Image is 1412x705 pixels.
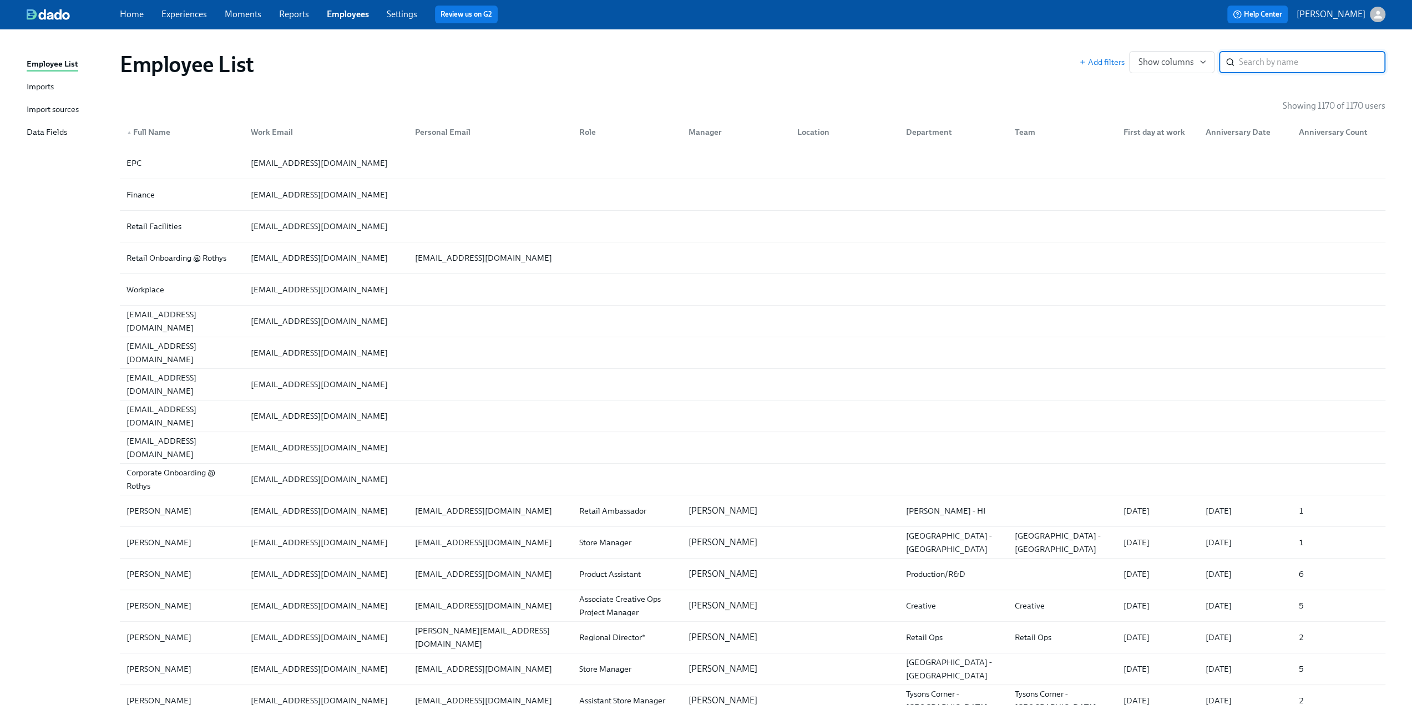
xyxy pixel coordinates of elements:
[1119,125,1197,139] div: First day at work
[120,369,1385,400] a: [EMAIL_ADDRESS][DOMAIN_NAME][EMAIL_ADDRESS][DOMAIN_NAME]
[1227,6,1288,23] button: Help Center
[122,403,242,429] div: [EMAIL_ADDRESS][DOMAIN_NAME]
[411,624,570,651] div: [PERSON_NAME][EMAIL_ADDRESS][DOMAIN_NAME]
[1197,121,1290,143] div: Anniversary Date
[122,599,242,612] div: [PERSON_NAME]
[27,126,111,140] a: Data Fields
[575,536,679,549] div: Store Manager
[122,125,242,139] div: Full Name
[122,251,242,265] div: Retail Onboarding @ Rothys
[1010,125,1115,139] div: Team
[120,306,1385,337] a: [EMAIL_ADDRESS][DOMAIN_NAME][EMAIL_ADDRESS][DOMAIN_NAME]
[27,126,67,140] div: Data Fields
[411,251,570,265] div: [EMAIL_ADDRESS][DOMAIN_NAME]
[120,51,254,78] h1: Employee List
[1201,599,1290,612] div: [DATE]
[575,125,679,139] div: Role
[126,130,132,135] span: ▲
[688,631,783,643] p: [PERSON_NAME]
[411,567,570,581] div: [EMAIL_ADDRESS][DOMAIN_NAME]
[246,662,406,676] div: [EMAIL_ADDRESS][DOMAIN_NAME]
[246,346,406,359] div: [EMAIL_ADDRESS][DOMAIN_NAME]
[120,337,1385,369] a: [EMAIL_ADDRESS][DOMAIN_NAME][EMAIL_ADDRESS][DOMAIN_NAME]
[120,274,1385,305] div: Workplace[EMAIL_ADDRESS][DOMAIN_NAME]
[902,504,1006,518] div: [PERSON_NAME] - HI
[27,9,120,20] a: dado
[1201,662,1290,676] div: [DATE]
[246,378,406,391] div: [EMAIL_ADDRESS][DOMAIN_NAME]
[122,466,242,493] div: Corporate Onboarding @ Rothys
[1201,567,1290,581] div: [DATE]
[1010,631,1115,644] div: Retail Ops
[120,495,1385,527] a: [PERSON_NAME][EMAIL_ADDRESS][DOMAIN_NAME][EMAIL_ADDRESS][DOMAIN_NAME]Retail Ambassador[PERSON_NAM...
[246,631,406,644] div: [EMAIL_ADDRESS][DOMAIN_NAME]
[246,125,406,139] div: Work Email
[120,400,1385,432] a: [EMAIL_ADDRESS][DOMAIN_NAME][EMAIL_ADDRESS][DOMAIN_NAME]
[1294,504,1383,518] div: 1
[1239,51,1385,73] input: Search by name
[27,103,79,117] div: Import sources
[246,409,406,423] div: [EMAIL_ADDRESS][DOMAIN_NAME]
[411,536,570,549] div: [EMAIL_ADDRESS][DOMAIN_NAME]
[246,283,406,296] div: [EMAIL_ADDRESS][DOMAIN_NAME]
[684,125,788,139] div: Manager
[120,622,1385,653] a: [PERSON_NAME][EMAIL_ADDRESS][DOMAIN_NAME][PERSON_NAME][EMAIL_ADDRESS][DOMAIN_NAME]Regional Direct...
[120,653,1385,685] a: [PERSON_NAME][EMAIL_ADDRESS][DOMAIN_NAME][EMAIL_ADDRESS][DOMAIN_NAME]Store Manager[PERSON_NAME][G...
[688,600,783,612] p: [PERSON_NAME]
[120,148,1385,179] a: EPC[EMAIL_ADDRESS][DOMAIN_NAME]
[1294,631,1383,644] div: 2
[575,631,679,644] div: Regional Director*
[246,504,406,518] div: [EMAIL_ADDRESS][DOMAIN_NAME]
[1119,662,1197,676] div: [DATE]
[575,662,679,676] div: Store Manager
[122,283,242,296] div: Workplace
[902,125,1006,139] div: Department
[122,121,242,143] div: ▲Full Name
[1010,529,1115,556] div: [GEOGRAPHIC_DATA] - [GEOGRAPHIC_DATA]
[120,622,1385,653] div: [PERSON_NAME][EMAIL_ADDRESS][DOMAIN_NAME][PERSON_NAME][EMAIL_ADDRESS][DOMAIN_NAME]Regional Direct...
[122,567,242,581] div: [PERSON_NAME]
[27,80,54,94] div: Imports
[575,504,679,518] div: Retail Ambassador
[897,121,1006,143] div: Department
[122,434,242,461] div: [EMAIL_ADDRESS][DOMAIN_NAME]
[120,432,1385,463] div: [EMAIL_ADDRESS][DOMAIN_NAME][EMAIL_ADDRESS][DOMAIN_NAME]
[122,504,242,518] div: [PERSON_NAME]
[1079,57,1125,68] button: Add filters
[120,242,1385,273] div: Retail Onboarding @ Rothys[EMAIL_ADDRESS][DOMAIN_NAME][EMAIL_ADDRESS][DOMAIN_NAME]
[1283,100,1385,112] p: Showing 1170 of 1170 users
[246,188,406,201] div: [EMAIL_ADDRESS][DOMAIN_NAME]
[688,505,783,517] p: [PERSON_NAME]
[788,121,897,143] div: Location
[1294,536,1383,549] div: 1
[122,536,242,549] div: [PERSON_NAME]
[1119,567,1197,581] div: [DATE]
[246,473,406,486] div: [EMAIL_ADDRESS][DOMAIN_NAME]
[902,567,1006,581] div: Production/R&D
[902,529,1006,556] div: [GEOGRAPHIC_DATA] - [GEOGRAPHIC_DATA]
[1297,8,1365,21] p: [PERSON_NAME]
[1129,51,1214,73] button: Show columns
[902,656,1006,682] div: [GEOGRAPHIC_DATA] - [GEOGRAPHIC_DATA]
[902,631,1006,644] div: Retail Ops
[120,527,1385,558] div: [PERSON_NAME][EMAIL_ADDRESS][DOMAIN_NAME][EMAIL_ADDRESS][DOMAIN_NAME]Store Manager[PERSON_NAME][G...
[27,80,111,94] a: Imports
[1119,536,1197,549] div: [DATE]
[1119,631,1197,644] div: [DATE]
[279,9,309,19] a: Reports
[570,121,679,143] div: Role
[1294,125,1383,139] div: Anniversary Count
[122,339,242,366] div: [EMAIL_ADDRESS][DOMAIN_NAME]
[411,504,570,518] div: [EMAIL_ADDRESS][DOMAIN_NAME]
[122,662,242,676] div: [PERSON_NAME]
[120,432,1385,464] a: [EMAIL_ADDRESS][DOMAIN_NAME][EMAIL_ADDRESS][DOMAIN_NAME]
[1294,662,1383,676] div: 5
[120,179,1385,211] a: Finance[EMAIL_ADDRESS][DOMAIN_NAME]
[120,242,1385,274] a: Retail Onboarding @ Rothys[EMAIL_ADDRESS][DOMAIN_NAME][EMAIL_ADDRESS][DOMAIN_NAME]
[27,58,111,72] a: Employee List
[246,251,406,265] div: [EMAIL_ADDRESS][DOMAIN_NAME]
